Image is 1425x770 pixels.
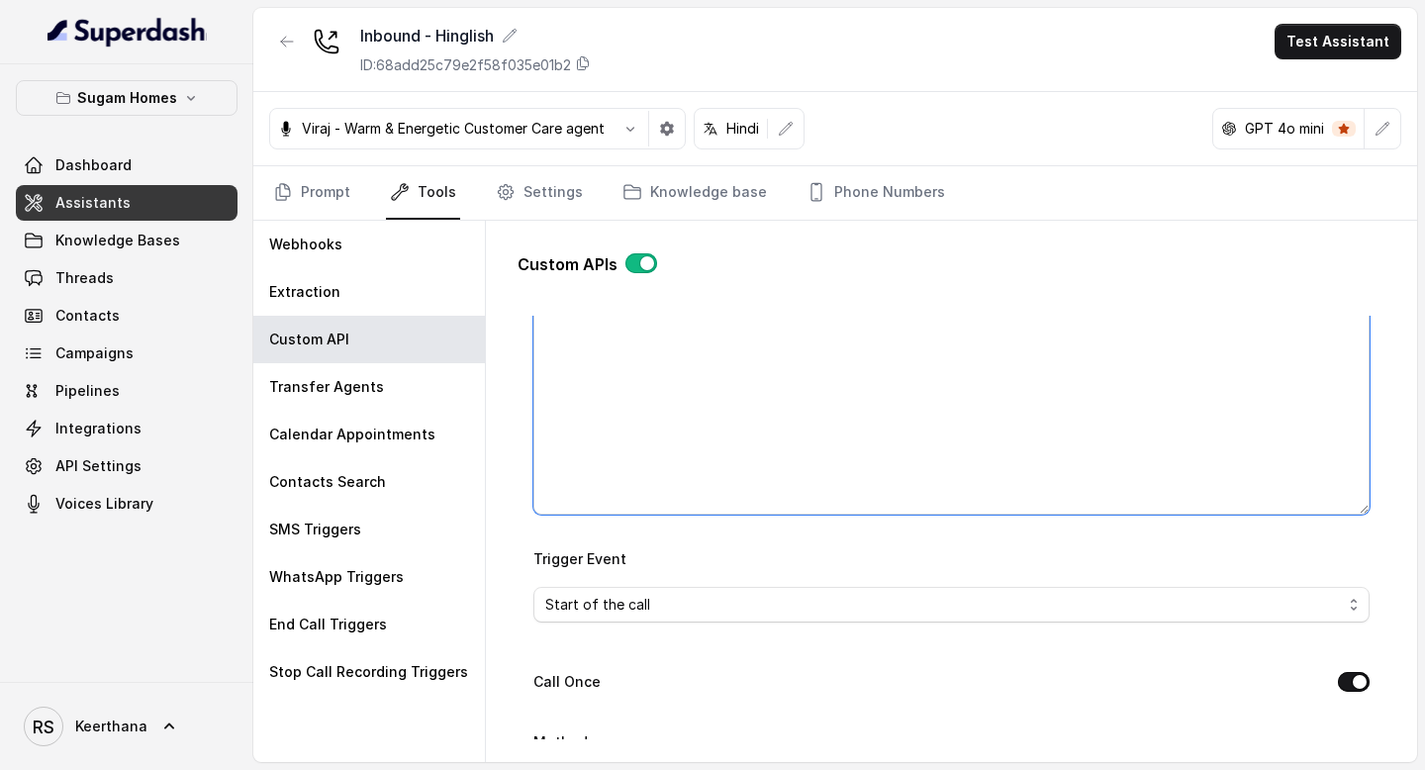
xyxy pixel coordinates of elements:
a: Campaigns [16,336,237,371]
p: Viraj - Warm & Energetic Customer Care agent [302,119,605,139]
a: Voices Library [16,486,237,522]
a: Knowledge Bases [16,223,237,258]
a: Prompt [269,166,354,220]
div: Inbound - Hinglish [360,24,591,48]
span: Knowledge Bases [55,231,180,250]
p: Webhooks [269,235,342,254]
a: Knowledge base [618,166,771,220]
span: API Settings [55,456,142,476]
span: Threads [55,268,114,288]
span: Assistants [55,193,131,213]
a: Assistants [16,185,237,221]
a: Pipelines [16,373,237,409]
button: Test Assistant [1275,24,1401,59]
span: Pipelines [55,381,120,401]
p: Stop Call Recording Triggers [269,662,468,682]
p: Sugam Homes [77,86,177,110]
p: End Call Triggers [269,615,387,634]
span: Voices Library [55,494,153,514]
span: Dashboard [55,155,132,175]
span: Campaigns [55,343,134,363]
p: Calendar Appointments [269,425,435,444]
a: API Settings [16,448,237,484]
p: Custom API [269,330,349,349]
a: Tools [386,166,460,220]
a: Integrations [16,411,237,446]
p: ID: 68add25c79e2f58f035e01b2 [360,55,571,75]
p: SMS Triggers [269,520,361,539]
button: Sugam Homes [16,80,237,116]
a: Phone Numbers [803,166,949,220]
a: Settings [492,166,587,220]
a: Dashboard [16,147,237,183]
p: WhatsApp Triggers [269,567,404,587]
nav: Tabs [269,166,1401,220]
p: Transfer Agents [269,377,384,397]
span: Start of the call [545,593,1342,617]
a: Threads [16,260,237,296]
a: Contacts [16,298,237,334]
span: Integrations [55,419,142,438]
p: Contacts Search [269,472,386,492]
p: GPT 4o mini [1245,119,1324,139]
label: Call Once [533,670,601,694]
text: RS [33,717,54,737]
img: light.svg [47,16,207,48]
button: Start of the call [533,587,1370,623]
p: Hindi [726,119,759,139]
label: Method [533,733,588,750]
span: Keerthana [75,717,147,736]
a: Keerthana [16,699,237,754]
label: Trigger Event [533,550,626,567]
svg: openai logo [1221,121,1237,137]
p: Extraction [269,282,340,302]
p: Custom APIs [518,252,617,276]
span: Contacts [55,306,120,326]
